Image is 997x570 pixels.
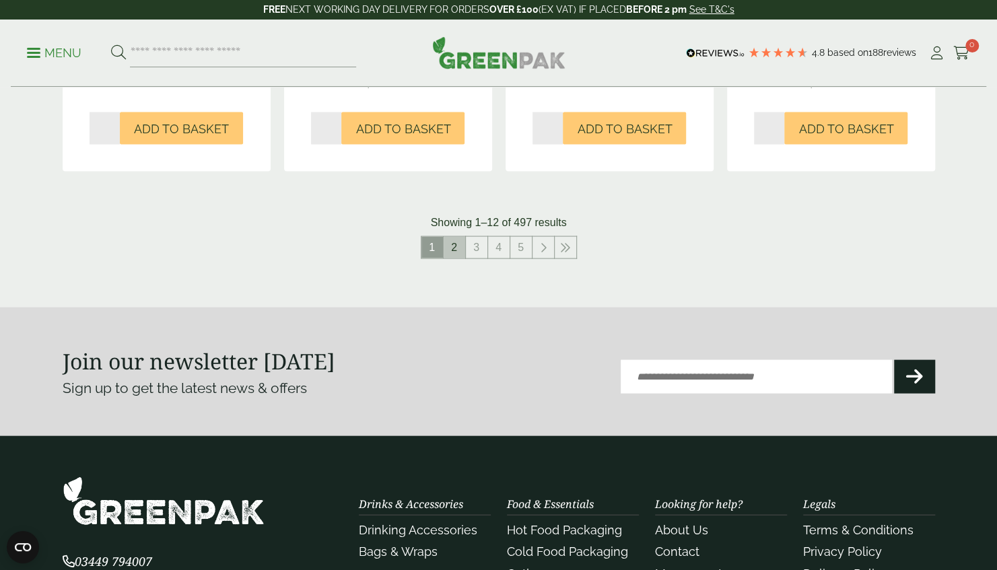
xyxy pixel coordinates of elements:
[510,236,532,258] a: 5
[421,236,443,258] span: 1
[748,46,809,59] div: 4.79 Stars
[63,553,152,569] span: 03449 794007
[852,76,879,87] span: £0.08
[263,4,285,15] strong: FREE
[868,47,883,58] span: 188
[7,531,39,563] button: Open CMP widget
[626,4,687,15] strong: BEFORE 2 pm
[507,544,628,558] a: Cold Food Packaging
[883,47,916,58] span: reviews
[812,47,827,58] span: 4.8
[63,346,335,375] strong: Join our newsletter [DATE]
[577,121,672,136] span: Add to Basket
[803,522,914,536] a: Terms & Conditions
[134,121,229,136] span: Add to Basket
[409,76,436,87] span: £0.08
[507,522,622,536] a: Hot Food Packaging
[782,76,849,87] span: Price per unit:
[120,112,243,144] button: Add to Basket
[339,76,406,87] span: Price per unit:
[63,555,152,568] a: 03449 794007
[928,46,945,60] i: My Account
[27,45,81,61] p: Menu
[432,36,565,69] img: GreenPak Supplies
[63,476,265,525] img: GreenPak Supplies
[563,112,686,144] button: Add to Basket
[655,522,708,536] a: About Us
[359,544,438,558] a: Bags & Wraps
[489,4,539,15] strong: OVER £100
[27,45,81,59] a: Menu
[953,43,970,63] a: 0
[359,522,477,536] a: Drinking Accessories
[355,121,450,136] span: Add to Basket
[431,214,567,230] p: Showing 1–12 of 497 results
[341,112,465,144] button: Add to Basket
[444,236,465,258] a: 2
[965,39,979,52] span: 0
[953,46,970,60] i: Cart
[466,236,487,258] a: 3
[784,112,907,144] button: Add to Basket
[488,236,510,258] a: 4
[803,544,882,558] a: Privacy Policy
[686,48,745,58] img: REVIEWS.io
[63,377,455,398] p: Sign up to get the latest news & offers
[827,47,868,58] span: Based on
[798,121,893,136] span: Add to Basket
[689,4,734,15] a: See T&C's
[655,544,699,558] a: Contact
